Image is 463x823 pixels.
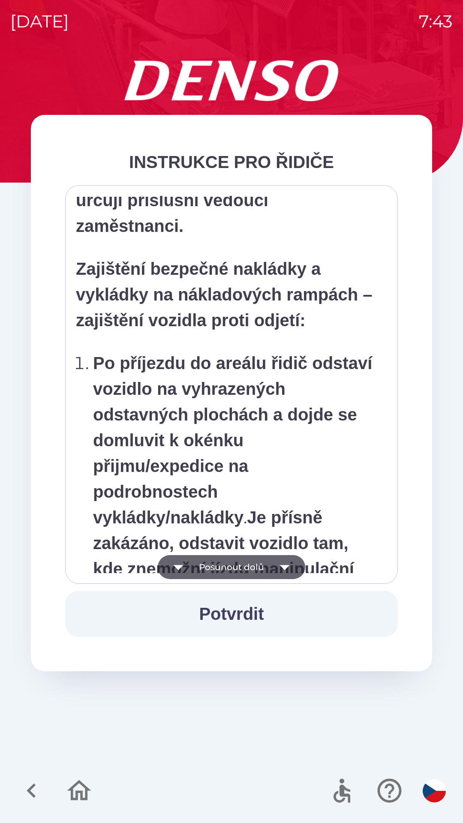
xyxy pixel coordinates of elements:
[93,350,375,685] p: . Řidič je povinen při nájezdu na rampu / odjezdu z rampy dbát instrukcí od zaměstnanců skladu.
[419,9,453,34] p: 7:43
[65,591,398,637] button: Potvrdit
[423,779,446,802] img: cs flag
[158,555,305,579] button: Posunout dolů
[10,9,69,34] p: [DATE]
[76,165,352,235] strong: Pořadí aut při nakládce i vykládce určují příslušní vedoucí zaměstnanci.
[76,259,372,330] strong: Zajištění bezpečné nakládky a vykládky na nákladových rampách – zajištění vozidla proti odjetí:
[31,60,432,101] img: Logo
[65,149,398,175] div: INSTRUKCE PRO ŘIDIČE
[93,354,372,527] strong: Po příjezdu do areálu řidič odstaví vozidlo na vyhrazených odstavných plochách a dojde se domluvi...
